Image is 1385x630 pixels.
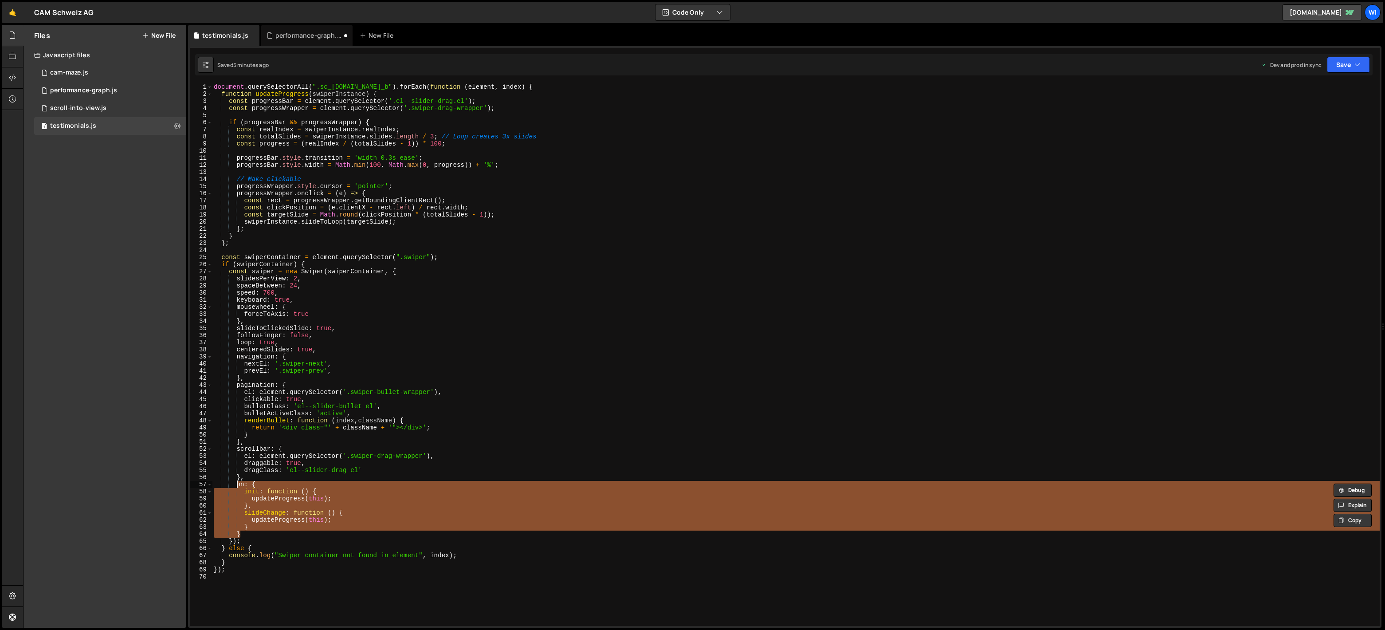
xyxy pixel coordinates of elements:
div: 65 [190,538,212,545]
div: performance-graph.js [34,82,186,99]
div: 49 [190,424,212,431]
div: 45 [190,396,212,403]
div: 59 [190,495,212,502]
div: 55 [190,467,212,474]
div: performance-graph.js [275,31,342,40]
div: 21 [190,225,212,232]
div: 50 [190,431,212,438]
div: 68 [190,559,212,566]
div: Saved [217,61,269,69]
div: 37 [190,339,212,346]
div: scroll-into-view.js [50,104,106,112]
div: 29 [190,282,212,289]
div: 10 [190,147,212,154]
div: cam-maze.js [50,69,88,77]
div: testimonials.js [202,31,248,40]
div: performance-graph.js [50,87,117,94]
div: 2 [190,91,212,98]
div: 48 [190,417,212,424]
div: 70 [190,573,212,580]
div: 15 [190,183,212,190]
div: 13 [190,169,212,176]
div: 24 [190,247,212,254]
div: Javascript files [24,46,186,64]
div: 42 [190,374,212,382]
div: 69 [190,566,212,573]
a: wi [1365,4,1381,20]
button: New File [142,32,176,39]
div: 53 [190,453,212,460]
div: 26 [190,261,212,268]
div: 1 [190,83,212,91]
div: 4 [190,105,212,112]
div: 16 [190,190,212,197]
div: 6 [190,119,212,126]
div: 32 [190,303,212,311]
div: New File [360,31,397,40]
button: Explain [1334,499,1372,512]
div: 58 [190,488,212,495]
div: 19 [190,211,212,218]
div: 61 [190,509,212,516]
div: 11 [190,154,212,161]
div: 28 [190,275,212,282]
div: 27 [190,268,212,275]
div: 33 [190,311,212,318]
div: 12 [190,161,212,169]
div: 18 [190,204,212,211]
div: 46 [190,403,212,410]
div: Dev and prod in sync [1261,61,1322,69]
div: 20 [190,218,212,225]
div: 67 [190,552,212,559]
div: 5 minutes ago [233,61,269,69]
div: 8 [190,133,212,140]
div: 41 [190,367,212,374]
div: 43 [190,382,212,389]
div: 17 [190,197,212,204]
div: 16518/44910.js [34,99,186,117]
div: 52 [190,445,212,453]
div: 7 [190,126,212,133]
button: Debug [1334,484,1372,497]
div: 47 [190,410,212,417]
div: 9 [190,140,212,147]
button: Save [1327,57,1370,73]
div: 25 [190,254,212,261]
div: 36 [190,332,212,339]
div: 57 [190,481,212,488]
div: 54 [190,460,212,467]
div: 30 [190,289,212,296]
h2: Files [34,31,50,40]
a: 🤙 [2,2,24,23]
div: 44 [190,389,212,396]
div: 51 [190,438,212,445]
div: testimonials.js [50,122,96,130]
div: 23 [190,240,212,247]
div: 56 [190,474,212,481]
a: [DOMAIN_NAME] [1282,4,1362,20]
div: 35 [190,325,212,332]
div: CAM Schweiz AG [34,7,94,18]
div: 34 [190,318,212,325]
div: 66 [190,545,212,552]
div: 60 [190,502,212,509]
button: Copy [1334,514,1372,527]
button: Code Only [655,4,730,20]
div: 64 [190,531,212,538]
div: 38 [190,346,212,353]
div: 31 [190,296,212,303]
div: 5 [190,112,212,119]
span: 1 [42,123,47,130]
div: 14 [190,176,212,183]
div: 22 [190,232,212,240]
div: 39 [190,353,212,360]
div: 16518/45884.js [34,117,186,135]
div: 3 [190,98,212,105]
div: 63 [190,524,212,531]
div: 40 [190,360,212,367]
div: 16518/44815.js [34,64,186,82]
div: 62 [190,516,212,524]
